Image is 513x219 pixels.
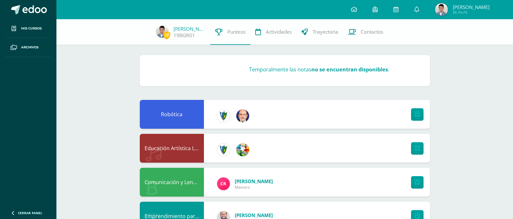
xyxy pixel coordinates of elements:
[249,66,389,73] h3: Temporalmente las notas .
[361,28,383,35] span: Contactos
[5,19,51,38] a: Mis cursos
[235,178,273,184] span: [PERSON_NAME]
[250,19,297,45] a: Actividades
[18,211,42,215] span: Cerrar panel
[235,184,273,190] span: Maestro
[453,4,490,10] span: [PERSON_NAME]
[236,109,249,122] img: 6b7a2a75a6c7e6282b1a1fdce061224c.png
[140,134,204,163] div: Educación Artística I, Música y Danza
[227,28,246,35] span: Punteos
[297,19,343,45] a: Trayectoria
[435,3,448,16] img: 802e057e37c2cd8cc9d181c9f5963865.png
[235,212,273,218] span: [PERSON_NAME]
[21,26,42,31] span: Mis cursos
[217,143,230,156] img: 9f174a157161b4ddbe12118a61fed988.png
[140,168,204,197] div: Comunicación y Lenguaje, Idioma Español
[266,28,292,35] span: Actividades
[173,26,206,32] a: [PERSON_NAME]
[311,66,388,73] strong: no se encuentran disponibles
[173,32,195,39] a: 19BGR01
[453,10,490,15] span: Mi Perfil
[5,38,51,57] a: Archivos
[236,143,249,156] img: 159e24a6ecedfdf8f489544946a573f0.png
[313,28,338,35] span: Trayectoria
[343,19,388,45] a: Contactos
[156,25,169,38] img: 802e057e37c2cd8cc9d181c9f5963865.png
[21,45,38,50] span: Archivos
[210,19,250,45] a: Punteos
[140,100,204,129] div: Robótica
[217,177,230,190] img: ab28fb4d7ed199cf7a34bbef56a79c5b.png
[163,31,170,39] span: 37
[217,109,230,122] img: 9f174a157161b4ddbe12118a61fed988.png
